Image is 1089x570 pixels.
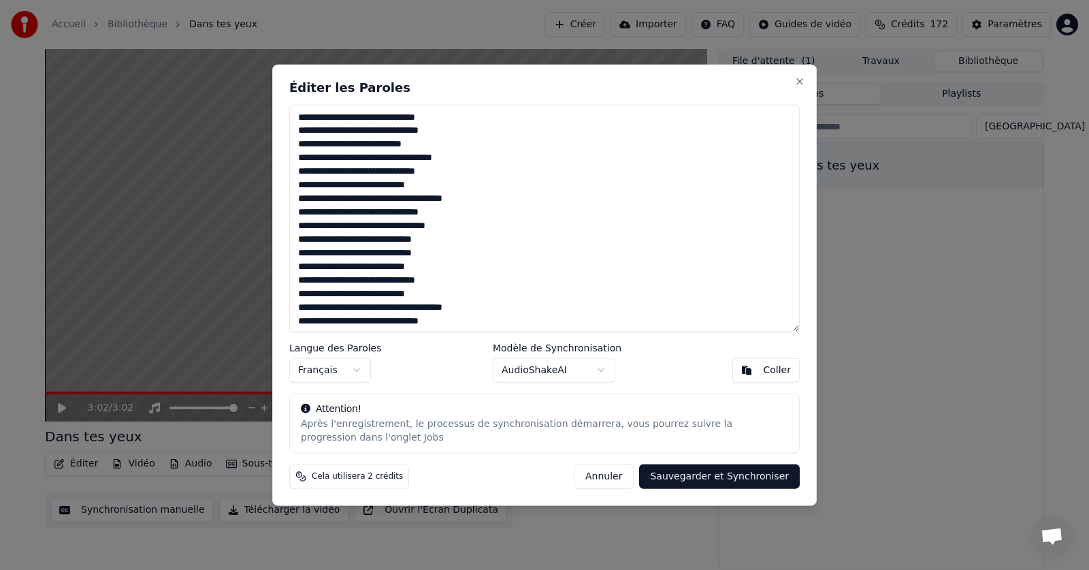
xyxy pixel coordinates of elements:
[732,358,800,383] button: Coller
[289,81,800,93] h2: Éditer les Paroles
[312,471,403,482] span: Cela utilisera 2 crédits
[301,402,788,416] div: Attention!
[289,343,382,353] label: Langue des Paroles
[493,343,621,353] label: Modèle de Synchronisation
[763,364,791,377] div: Coller
[574,464,634,489] button: Annuler
[639,464,800,489] button: Sauvegarder et Synchroniser
[301,417,788,445] div: Après l'enregistrement, le processus de synchronisation démarrera, vous pourrez suivre la progres...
